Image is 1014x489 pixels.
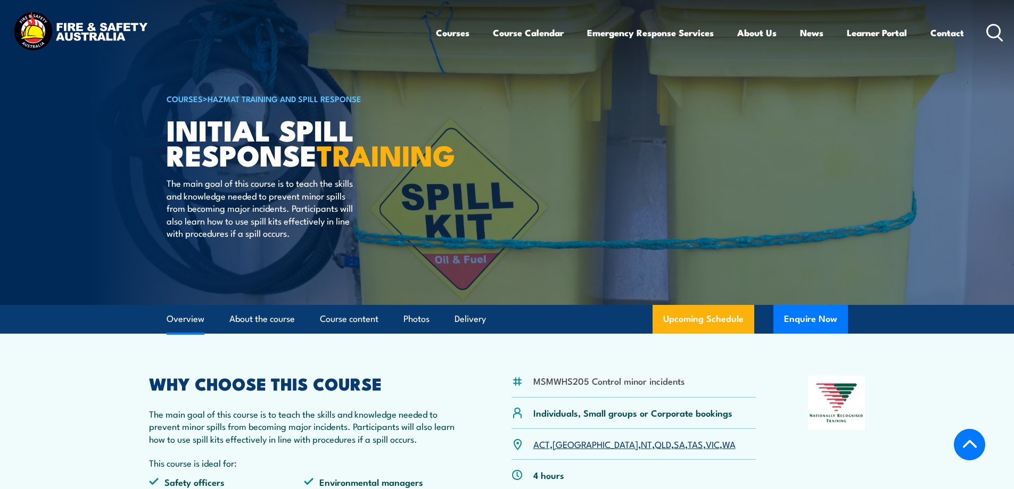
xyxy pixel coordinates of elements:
a: QLD [655,437,671,450]
a: TAS [688,437,703,450]
p: The main goal of this course is to teach the skills and knowledge needed to prevent minor spills ... [149,408,460,445]
a: News [800,19,823,47]
h6: > [167,92,430,105]
a: Photos [403,305,430,333]
a: VIC [706,437,720,450]
a: Overview [167,305,204,333]
a: COURSES [167,93,203,104]
a: Courses [436,19,469,47]
li: Safety officers [149,476,304,488]
a: Learner Portal [847,19,907,47]
p: 4 hours [533,469,564,481]
a: Delivery [455,305,486,333]
a: Emergency Response Services [587,19,714,47]
a: Upcoming Schedule [653,305,754,334]
li: Environmental managers [304,476,459,488]
p: This course is ideal for: [149,457,460,469]
img: Nationally Recognised Training logo. [808,376,865,430]
a: NT [641,437,652,450]
h1: Initial Spill Response [167,117,430,167]
a: ACT [533,437,550,450]
p: , , , , , , , [533,438,736,450]
li: MSMWHS205 Control minor incidents [533,375,685,387]
p: Individuals, Small groups or Corporate bookings [533,407,732,419]
a: [GEOGRAPHIC_DATA] [553,437,638,450]
h2: WHY CHOOSE THIS COURSE [149,376,460,391]
a: HAZMAT Training and Spill Response [208,93,361,104]
strong: TRAINING [317,132,455,176]
a: About Us [737,19,777,47]
a: SA [674,437,685,450]
a: Course content [320,305,378,333]
p: The main goal of this course is to teach the skills and knowledge needed to prevent minor spills ... [167,177,361,239]
a: About the course [229,305,295,333]
a: WA [722,437,736,450]
a: Course Calendar [493,19,564,47]
a: Contact [930,19,964,47]
button: Enquire Now [773,305,848,334]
